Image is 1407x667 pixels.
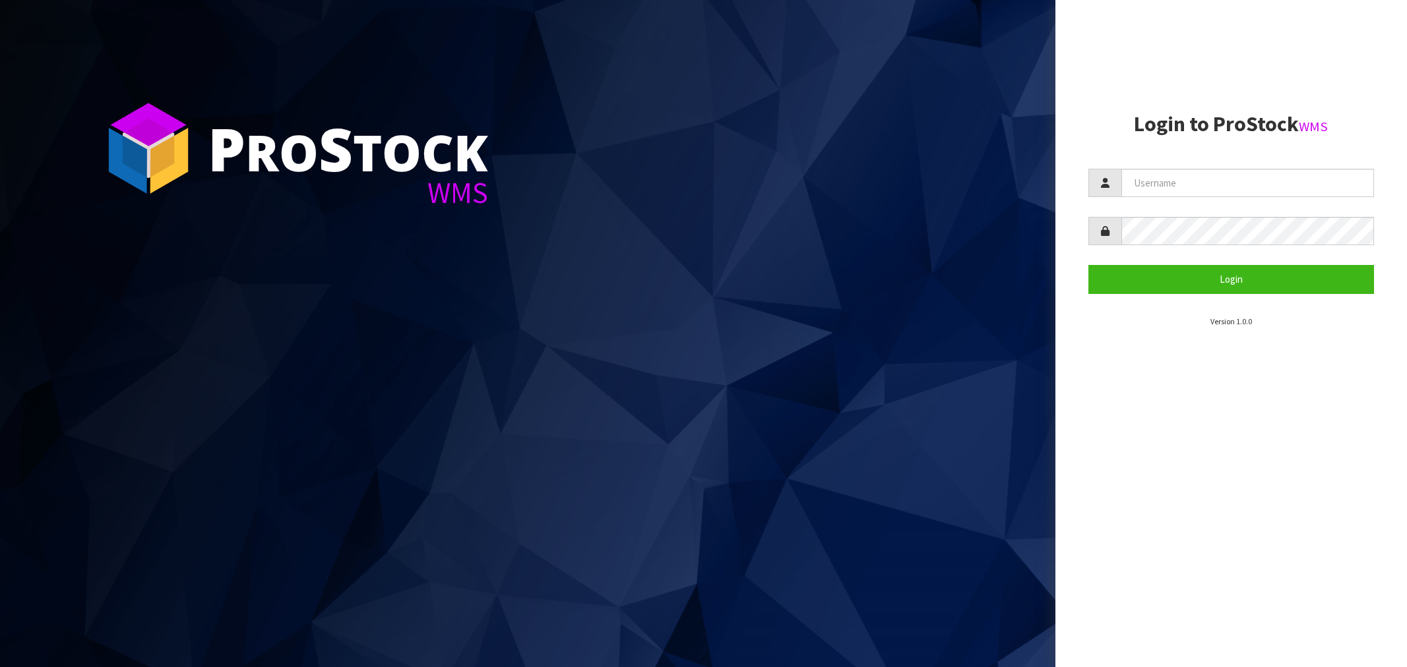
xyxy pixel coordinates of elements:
img: ProStock Cube [99,99,198,198]
span: P [208,108,245,188]
h2: Login to ProStock [1088,113,1374,136]
button: Login [1088,265,1374,293]
span: S [319,108,353,188]
div: WMS [208,178,488,208]
small: Version 1.0.0 [1210,316,1252,326]
input: Username [1121,169,1374,197]
div: ro tock [208,119,488,178]
small: WMS [1299,118,1328,135]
